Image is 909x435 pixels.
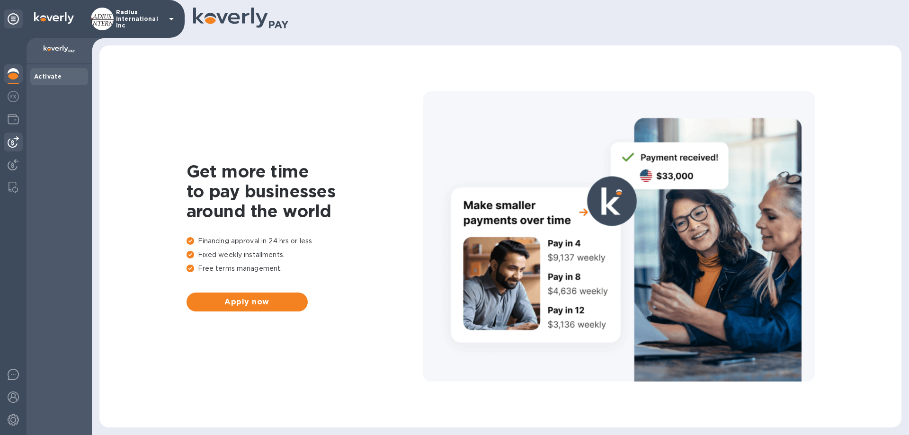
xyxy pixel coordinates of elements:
p: Fixed weekly installments. [187,250,423,260]
img: Wallets [8,114,19,125]
button: Apply now [187,293,308,311]
img: Foreign exchange [8,91,19,102]
p: Radius International Inc [116,9,163,29]
h1: Get more time to pay businesses around the world [187,161,423,221]
b: Activate [34,73,62,80]
img: Logo [34,12,74,24]
div: Unpin categories [4,9,23,28]
p: Financing approval in 24 hrs or less. [187,236,423,246]
span: Apply now [194,296,300,308]
p: Free terms management. [187,264,423,274]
